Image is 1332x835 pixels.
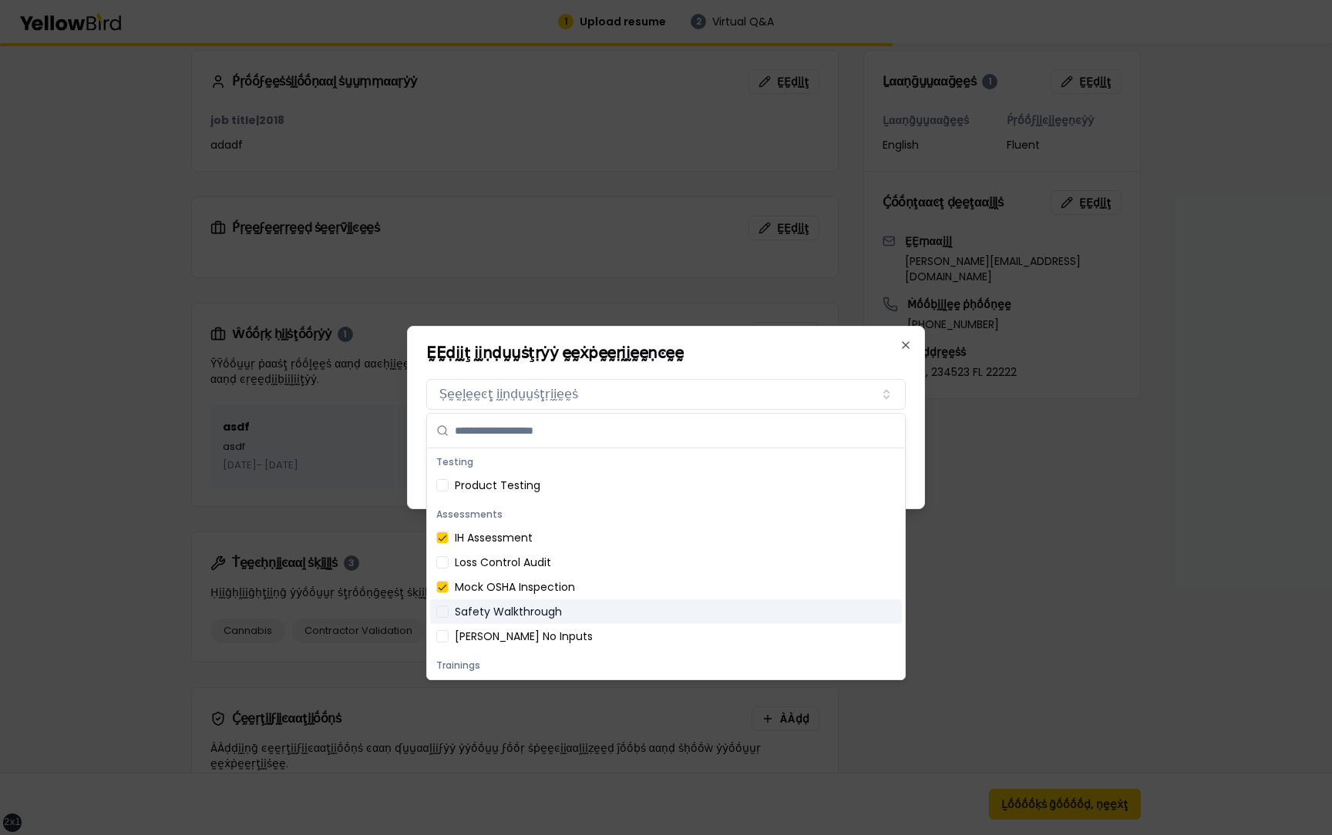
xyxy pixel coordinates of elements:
[427,448,905,679] div: Suggestions
[430,525,902,550] div: IH Assessment
[430,451,902,473] div: Testing
[426,379,906,410] button: Ṣḛḛḽḛḛͼţ ḭḭṇḍṵṵṡţṛḭḭḛḛṡ
[430,624,902,649] div: [PERSON_NAME] No Inputs
[430,655,902,676] div: Trainings
[430,473,902,498] div: Product Testing
[430,575,902,599] div: Mock OSHA Inspection
[426,345,906,360] h2: ḚḚḍḭḭţ ḭḭṇḍṵṵṡţṛẏẏ ḛḛẋṗḛḛṛḭḭḛḛṇͼḛḛ
[430,599,902,624] div: Safety Walkthrough
[430,676,902,701] div: Boom Lift Training
[430,550,902,575] div: Loss Control Audit
[430,504,902,525] div: Assessments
